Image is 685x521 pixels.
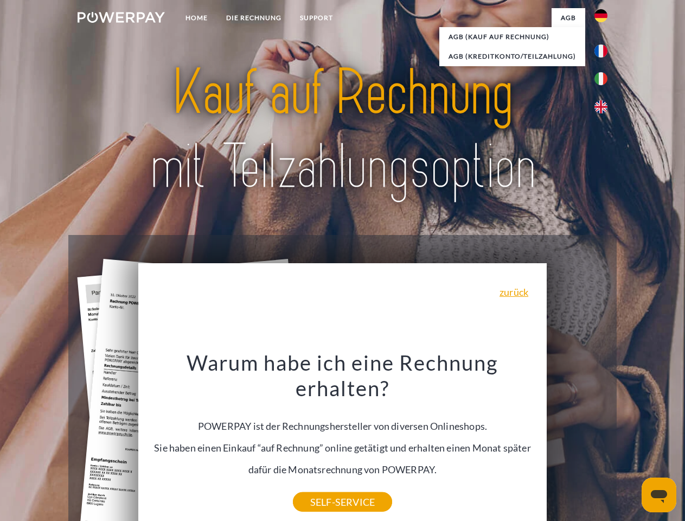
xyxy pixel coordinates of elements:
[642,478,676,512] iframe: Schaltfläche zum Öffnen des Messaging-Fensters
[78,12,165,23] img: logo-powerpay-white.svg
[291,8,342,28] a: SUPPORT
[594,72,607,85] img: it
[439,27,585,47] a: AGB (Kauf auf Rechnung)
[594,100,607,113] img: en
[217,8,291,28] a: DIE RECHNUNG
[594,9,607,22] img: de
[176,8,217,28] a: Home
[500,287,528,297] a: zurück
[145,350,541,502] div: POWERPAY ist der Rechnungshersteller von diversen Onlineshops. Sie haben einen Einkauf “auf Rechn...
[439,47,585,66] a: AGB (Kreditkonto/Teilzahlung)
[552,8,585,28] a: agb
[104,52,581,208] img: title-powerpay_de.svg
[145,350,541,402] h3: Warum habe ich eine Rechnung erhalten?
[293,492,392,512] a: SELF-SERVICE
[594,45,607,58] img: fr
